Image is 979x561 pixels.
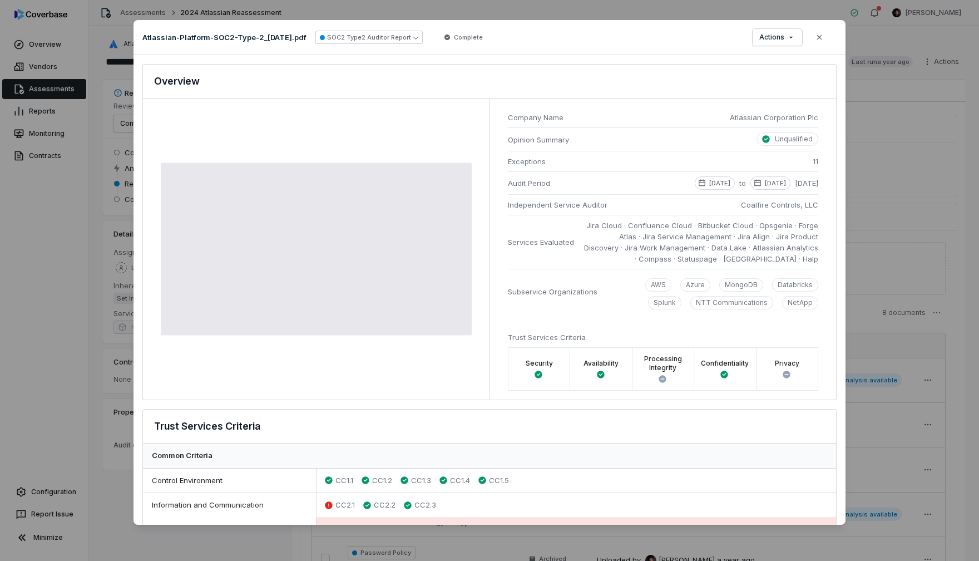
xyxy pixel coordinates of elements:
p: Unqualified [775,135,813,144]
span: Trust Services Criteria [508,333,586,342]
span: to [739,178,746,190]
p: NTT Communications [696,298,768,307]
div: Common Criteria [143,444,836,469]
span: Jira Cloud · Confluence Cloud · Bitbucket Cloud · Opsgenie · Forge · Atlas · Jira Service Managem... [583,220,818,264]
p: AWS [651,280,666,289]
div: Exceptions [317,518,837,543]
span: CC2.2 [374,500,395,511]
span: Exceptions [508,156,546,167]
p: Azure [686,280,705,289]
span: Opinion Summary [508,134,579,145]
span: CC1.1 [335,475,353,486]
span: Services Evaluated [508,237,574,248]
p: MongoDB [725,280,758,289]
span: Independent Service Auditor [508,199,607,210]
span: Atlassian Corporation Plc [730,112,818,123]
span: Actions [759,33,784,42]
span: CC1.5 [489,475,509,486]
div: Control Environment [143,469,317,493]
span: Company Name [508,112,721,123]
span: Audit Period [508,178,550,189]
span: CC1.2 [372,475,392,486]
label: Availability [584,359,619,368]
label: Confidentiality [701,359,749,368]
label: Privacy [775,359,799,368]
p: Splunk [654,298,676,307]
p: NetApp [788,298,813,307]
span: Coalfire Controls, LLC [741,199,818,210]
label: Security [526,359,553,368]
span: CC1.4 [450,475,470,486]
p: [DATE] [765,179,786,188]
button: Actions [753,29,802,46]
span: 11 [813,156,818,167]
span: CC2.3 [414,500,436,511]
button: SOC2 Type2 Auditor Report [315,31,423,44]
span: [DATE] [795,178,818,190]
span: CC1.3 [411,475,431,486]
span: Subservice Organizations [508,286,597,297]
p: Atlassian-Platform-SOC2-Type-2_[DATE].pdf [142,32,306,42]
h3: Trust Services Criteria [154,419,260,434]
h3: Overview [154,73,200,89]
p: [DATE] [709,179,730,188]
span: Complete [454,33,483,42]
span: CC2.1 [335,500,355,511]
label: Processing Integrity [639,355,687,372]
p: Databricks [778,280,813,289]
